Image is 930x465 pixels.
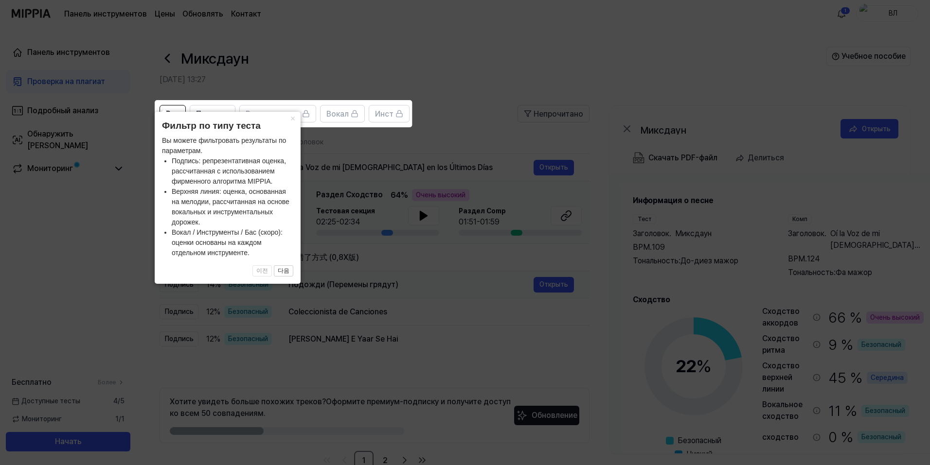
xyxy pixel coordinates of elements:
[172,157,286,185] font: Подпись: репрезентативная оценка, рассчитанная с использованием фирменного алгоритма MIPPIA.
[190,105,235,122] button: Подпись
[162,121,261,131] font: Фильтр по типу теста
[274,265,293,277] button: 다음
[290,114,296,123] font: ×
[172,188,289,226] font: Верхняя линия: оценка, основанная на мелодии, рассчитанная на основе вокальных и инструментальных...
[166,109,179,119] font: Все
[252,265,272,277] button: 이전
[278,267,289,274] font: 다음
[285,112,301,125] button: Закрывать
[162,137,286,155] font: Вы можете фильтровать результаты по параметрам.
[320,105,365,122] button: Вокал
[246,109,300,119] font: Верхняя линия
[160,105,186,122] button: Все
[326,109,349,119] font: Вокал
[369,105,410,122] button: Инст
[256,267,268,274] font: 이전
[375,109,393,119] font: Инст
[172,228,283,257] font: Вокал / Инструменты / Бас (скоро): оценки основаны на каждом отдельном инструменте.
[196,109,229,119] font: Подпись
[239,105,316,122] button: Верхняя линия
